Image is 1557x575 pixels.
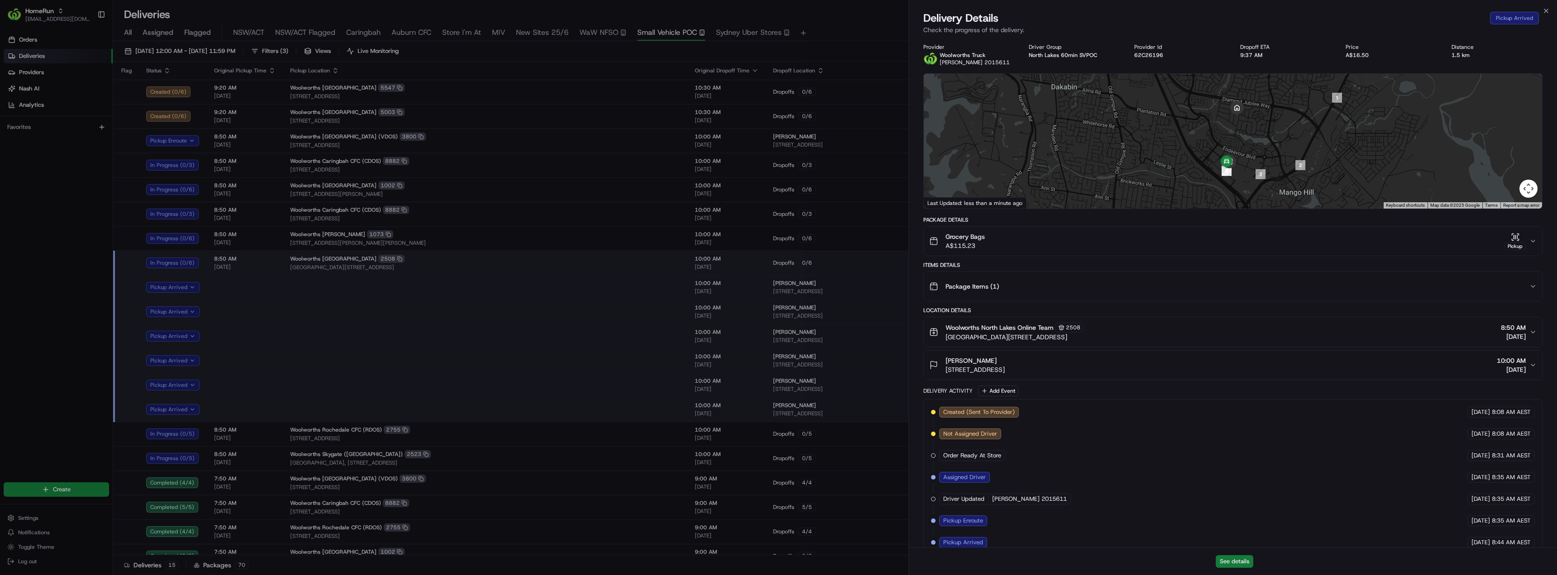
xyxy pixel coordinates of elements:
[924,272,1542,301] button: Package Items (1)
[943,495,984,503] span: Driver Updated
[1471,517,1490,525] span: [DATE]
[924,351,1542,380] button: [PERSON_NAME][STREET_ADDRESS]10:00 AM[DATE]
[923,52,938,66] img: ww.png
[1492,408,1531,416] span: 8:08 AM AEST
[943,451,1001,460] span: Order Ready At Store
[923,11,998,25] span: Delivery Details
[1492,430,1531,438] span: 8:08 AM AEST
[946,356,997,365] span: [PERSON_NAME]
[1134,52,1163,59] button: 62C26196
[923,261,1543,269] div: Items Details
[943,473,986,481] span: Assigned Driver
[1503,203,1539,208] a: Report a map error
[1497,356,1526,365] span: 10:00 AM
[1386,202,1425,209] button: Keyboard shortcuts
[1452,43,1543,51] div: Distance
[923,307,1543,314] div: Location Details
[943,538,983,546] span: Pickup Arrived
[1471,473,1490,481] span: [DATE]
[1332,93,1342,103] div: 1
[1471,451,1490,460] span: [DATE]
[1222,166,1232,176] div: 6
[923,216,1543,223] div: Package Details
[1452,52,1543,59] div: 1.5 km
[1256,169,1266,179] div: 3
[946,282,999,291] span: Package Items ( 1 )
[1471,430,1490,438] span: [DATE]
[940,59,1010,66] span: [PERSON_NAME] 2015611
[1066,324,1080,331] span: 2508
[946,232,985,241] span: Grocery Bags
[1504,233,1526,250] button: Pickup
[1029,52,1120,59] div: North Lakes 60min SVPOC
[1430,203,1480,208] span: Map data ©2025 Google
[1501,323,1526,332] span: 8:50 AM
[943,408,1015,416] span: Created (Sent To Provider)
[978,385,1018,396] button: Add Event
[1134,43,1225,51] div: Provider Id
[1471,495,1490,503] span: [DATE]
[923,387,973,394] div: Delivery Activity
[946,365,1005,374] span: [STREET_ADDRESS]
[1471,538,1490,546] span: [DATE]
[946,333,1084,342] span: [GEOGRAPHIC_DATA][STREET_ADDRESS]
[1492,495,1531,503] span: 8:35 AM AEST
[1240,43,1331,51] div: Dropoff ETA
[924,227,1542,256] button: Grocery BagsA$115.23Pickup
[1485,203,1498,208] a: Terms (opens in new tab)
[1492,451,1531,460] span: 8:31 AM AEST
[1346,43,1437,51] div: Price
[924,317,1542,347] button: Woolworths North Lakes Online Team2508[GEOGRAPHIC_DATA][STREET_ADDRESS]8:50 AM[DATE]
[1240,52,1331,59] div: 9:37 AM
[1492,517,1531,525] span: 8:35 AM AEST
[1216,555,1253,568] button: See details
[923,25,1543,34] p: Check the progress of the delivery.
[923,43,1014,51] div: Provider
[1295,160,1305,170] div: 2
[1346,52,1437,59] div: A$16.50
[926,197,956,209] img: Google
[946,241,985,250] span: A$115.23
[943,517,983,525] span: Pickup Enroute
[940,52,985,59] span: Woolworths Truck
[926,197,956,209] a: Open this area in Google Maps (opens a new window)
[1504,242,1526,250] div: Pickup
[1029,43,1120,51] div: Driver Group
[1497,365,1526,374] span: [DATE]
[943,430,997,438] span: Not Assigned Driver
[946,323,1054,332] span: Woolworths North Lakes Online Team
[1471,408,1490,416] span: [DATE]
[924,197,1027,209] div: Last Updated: less than a minute ago
[1501,332,1526,341] span: [DATE]
[1519,180,1538,198] button: Map camera controls
[1492,538,1531,546] span: 8:44 AM AEST
[1492,473,1531,481] span: 8:35 AM AEST
[992,495,1067,503] span: [PERSON_NAME] 2015611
